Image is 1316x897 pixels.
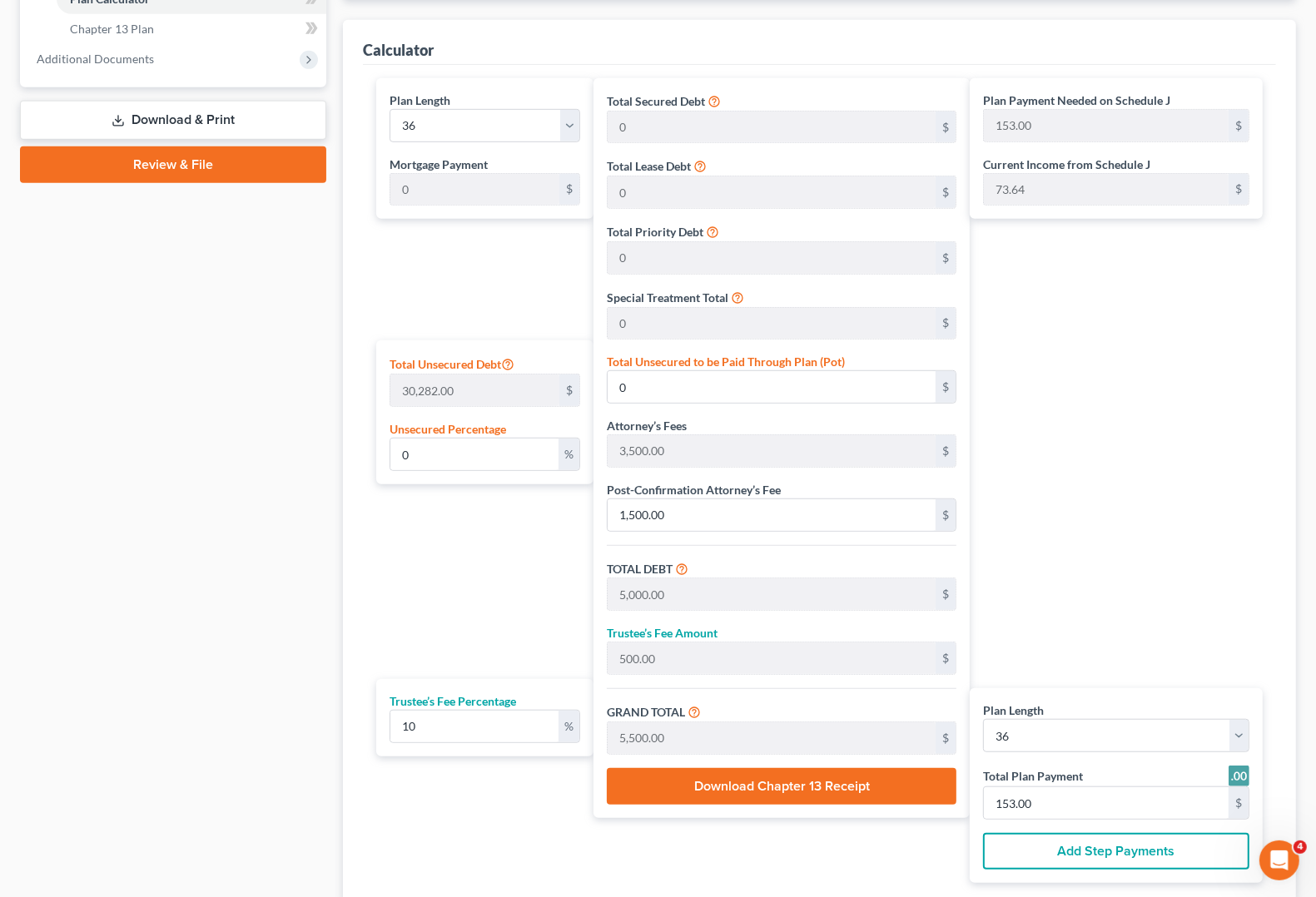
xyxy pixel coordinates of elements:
label: Plan Length [390,92,450,109]
label: GRAND TOTAL [607,703,685,721]
div: $ [936,578,956,610]
input: 0.00 [390,711,559,742]
div: $ [936,308,956,339]
div: $ [936,176,956,208]
input: 0.00 [608,722,936,754]
div: Calculator [363,40,434,60]
input: 0.00 [608,435,936,467]
label: Total Plan Payment [983,767,1083,785]
input: 0.00 [608,242,936,274]
label: Total Secured Debt [607,92,705,110]
label: Trustee’s Fee Amount [607,624,718,642]
label: Unsecured Percentage [390,420,506,438]
div: $ [1229,110,1249,141]
label: Total Lease Debt [607,157,691,175]
div: $ [936,435,956,467]
a: Review & File [20,146,326,183]
div: $ [936,499,956,531]
span: 4 [1294,840,1307,854]
div: % [559,711,579,742]
div: $ [936,722,956,754]
input: 0.00 [984,174,1229,206]
div: $ [936,371,956,403]
span: Additional Documents [37,52,154,66]
a: Chapter 13 Plan [57,14,326,44]
input: 0.00 [984,787,1229,819]
label: Total Priority Debt [607,223,703,240]
button: Download Chapter 13 Receipt [607,768,956,805]
div: % [559,439,579,470]
input: 0.00 [984,110,1229,141]
label: Mortgage Payment [390,156,488,173]
input: 0.00 [608,578,936,610]
label: Special Treatment Total [607,289,728,306]
label: Post-Confirmation Attorney’s Fee [607,481,781,498]
div: $ [936,642,956,674]
label: Plan Payment Needed on Schedule J [983,92,1170,109]
span: Chapter 13 Plan [70,22,154,36]
label: Total Unsecured Debt [390,354,514,374]
input: 0.00 [390,374,559,406]
div: $ [559,174,579,206]
input: 0.00 [390,174,559,206]
input: 0.00 [608,308,936,339]
div: $ [936,242,956,274]
label: Total Unsecured to be Paid Through Plan (Pot) [607,353,845,370]
input: 0.00 [608,371,936,403]
label: Plan Length [983,701,1044,719]
iframe: Intercom live chat [1259,840,1299,880]
input: 0.00 [608,499,936,531]
input: 0.00 [608,176,936,208]
div: $ [1229,174,1249,206]
input: 0.00 [390,439,559,470]
label: Attorney’s Fees [607,417,687,434]
label: Trustee’s Fee Percentage [390,692,516,710]
div: $ [936,112,956,143]
a: Round to nearest dollar [1229,766,1249,786]
a: Download & Print [20,101,326,140]
div: $ [559,374,579,406]
label: TOTAL DEBT [607,560,673,577]
div: $ [1229,787,1249,819]
input: 0.00 [608,112,936,143]
input: 0.00 [608,642,936,674]
label: Current Income from Schedule J [983,156,1150,173]
button: Add Step Payments [983,833,1249,870]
